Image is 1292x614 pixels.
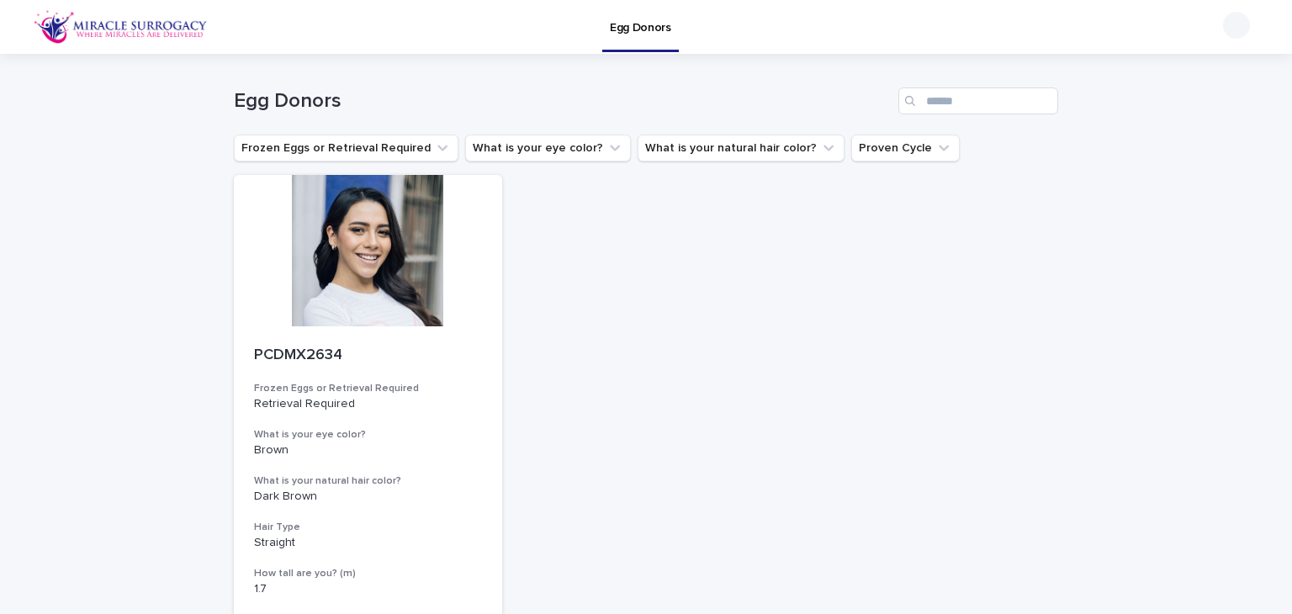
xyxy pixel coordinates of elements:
[465,135,631,161] button: What is your eye color?
[254,382,482,395] h3: Frozen Eggs or Retrieval Required
[254,490,482,504] p: Dark Brown
[898,87,1058,114] input: Search
[254,428,482,442] h3: What is your eye color?
[254,536,482,550] p: Straight
[254,347,482,365] p: PCDMX2634
[234,89,892,114] h1: Egg Donors
[254,397,482,411] p: Retrieval Required
[851,135,960,161] button: Proven Cycle
[638,135,845,161] button: What is your natural hair color?
[254,474,482,488] h3: What is your natural hair color?
[34,10,208,44] img: OiFFDOGZQuirLhrlO1ag
[254,443,482,458] p: Brown
[234,135,458,161] button: Frozen Eggs or Retrieval Required
[254,521,482,534] h3: Hair Type
[254,567,482,580] h3: How tall are you? (m)
[254,582,482,596] p: 1.7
